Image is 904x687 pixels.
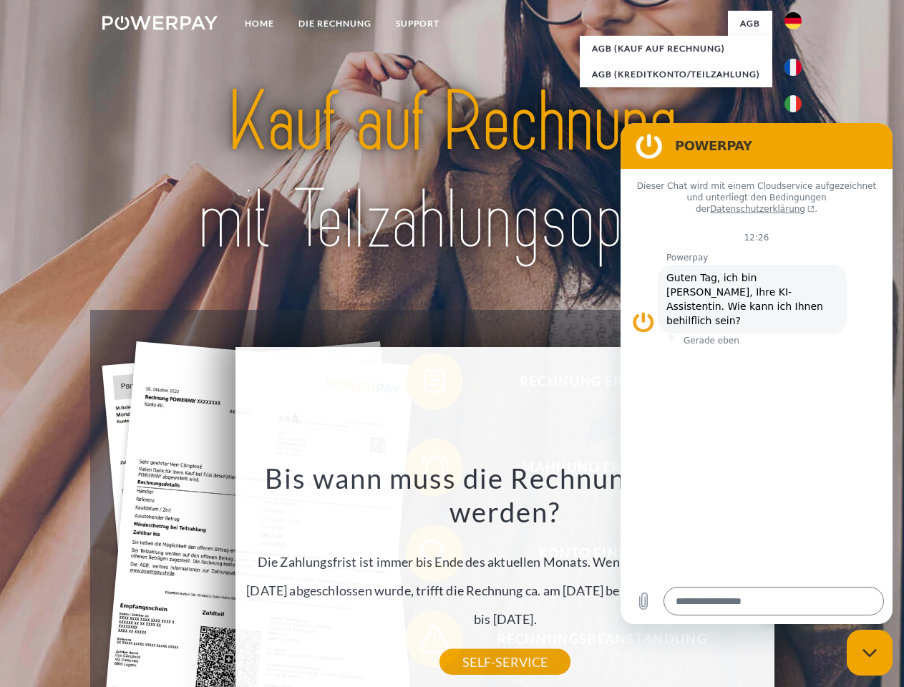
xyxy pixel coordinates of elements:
a: AGB (Kauf auf Rechnung) [580,36,772,62]
a: SELF-SERVICE [439,649,570,675]
img: fr [784,59,802,76]
a: AGB (Kreditkonto/Teilzahlung) [580,62,772,87]
img: de [784,12,802,29]
h3: Bis wann muss die Rechnung bezahlt werden? [244,461,767,530]
iframe: Schaltfläche zum Öffnen des Messaging-Fensters; Konversation läuft [847,630,893,676]
iframe: Messaging-Fenster [621,123,893,624]
a: SUPPORT [384,11,452,36]
a: Home [233,11,286,36]
img: logo-powerpay-white.svg [102,16,218,30]
div: Die Zahlungsfrist ist immer bis Ende des aktuellen Monats. Wenn die Bestellung z.B. am [DATE] abg... [244,461,767,662]
img: title-powerpay_de.svg [137,69,767,274]
a: DIE RECHNUNG [286,11,384,36]
img: it [784,95,802,112]
a: agb [728,11,772,36]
